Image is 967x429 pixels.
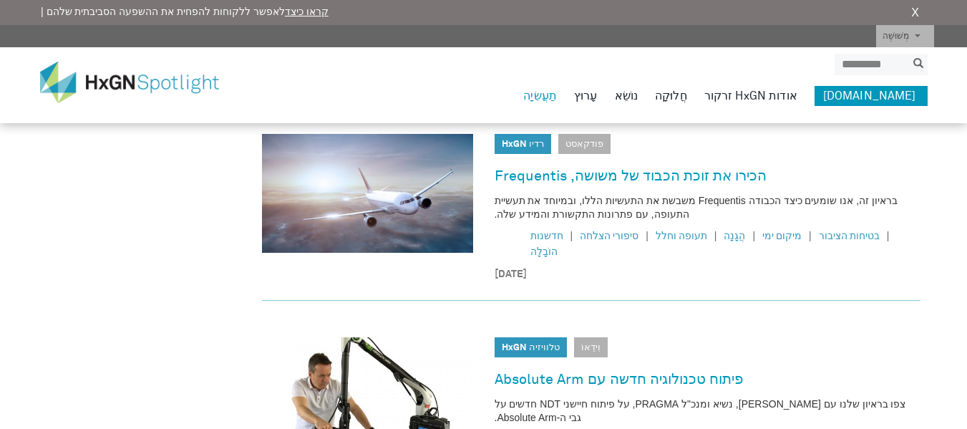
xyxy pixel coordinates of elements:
font: צפו בראיון שלנו עם [PERSON_NAME], נשיא ומנכ"ל PRAGMA, על פיתוח חיישני NDT חדשים על גבי ה-Absolute... [495,398,906,423]
a: קראו כיצד [285,6,329,17]
a: מְשׁוּשֶׁה [876,25,934,47]
a: [DOMAIN_NAME] [815,86,928,106]
font: בראיון זה, אנו שומעים כיצד הכבודה Frequentis משבשת את התעשיות הללו, ובמיוחד את תעשיית התעופה, עם ... [495,195,898,220]
font: | [714,230,717,241]
font: עָרוּץ [574,90,598,102]
font: | [646,230,648,241]
a: טלוויזיה HxGN [502,343,560,352]
font: מְשׁוּשֶׁה [883,32,909,41]
font: לאפשר ללקוחות להפחית את ההשפעה הסביבתית שלהם | [41,6,285,17]
a: רדיו HxGN [502,140,544,149]
font: הכירו את זוכת הכבוד של משושה, Frequentis [495,169,767,183]
a: מיקום ימי [762,231,802,241]
font: נוֹשֵׂא [615,90,638,102]
a: פיתוח טכנולוגיה חדשה עם Absolute Arm [495,368,743,391]
a: סיפורי הצלחה [580,231,638,241]
img: זרקור HxGN [40,62,240,103]
font: [DATE] [495,269,527,279]
font: פודקאסט [565,140,603,149]
font: וִידֵאוֹ [581,343,601,352]
font: | [570,230,573,241]
font: חֲלוּקָה [655,90,687,102]
font: | [809,230,812,241]
a: חדשנות [530,231,563,241]
font: פיתוח טכנולוגיה חדשה עם Absolute Arm [495,372,743,387]
a: הכירו את זוכת הכבוד של משושה, Frequentis [495,165,767,188]
font: תַעֲשִׂיָה [523,90,557,102]
a: אודות HxGN זרקור [704,86,797,106]
img: הכירו את זוכת הכבוד של משושה, Frequentis [262,134,473,253]
a: הוֹבָלָה [530,247,558,257]
font: X [911,6,919,19]
font: | [887,230,890,241]
a: הֲגָנָה [724,231,745,241]
font: [DOMAIN_NAME] [823,90,916,102]
font: אודות HxGN זרקור [704,90,797,102]
a: תעופה וחלל [656,231,707,241]
font: | [752,230,755,241]
a: בטיחות הציבור [819,231,880,241]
